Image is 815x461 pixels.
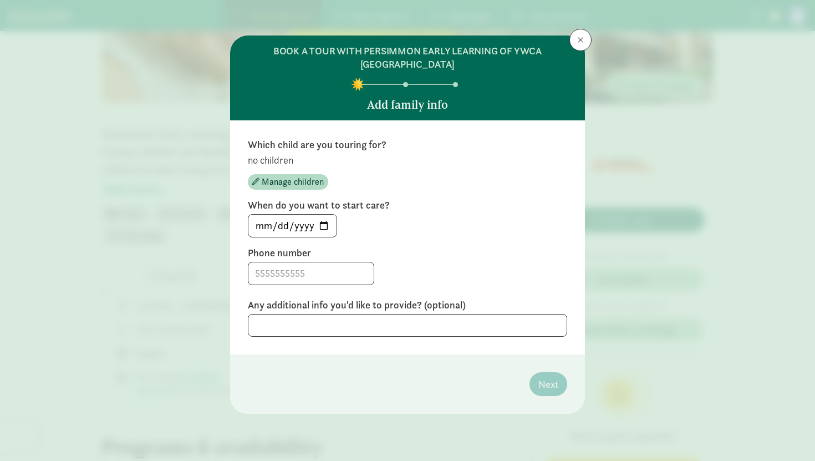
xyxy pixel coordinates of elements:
[529,372,567,396] button: Next
[248,298,567,312] label: Any additional info you'd like to provide? (optional)
[262,175,324,189] span: Manage children
[248,44,567,71] h6: BOOK A TOUR WITH PERSIMMON EARLY LEARNING OF YWCA [GEOGRAPHIC_DATA]
[248,199,567,212] label: When do you want to start care?
[248,138,567,151] label: Which child are you touring for?
[248,154,567,167] p: no children
[248,174,328,190] button: Manage children
[367,98,448,112] h5: Add family info
[538,377,558,392] span: Next
[248,246,567,260] label: Phone number
[248,262,374,285] input: 5555555555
